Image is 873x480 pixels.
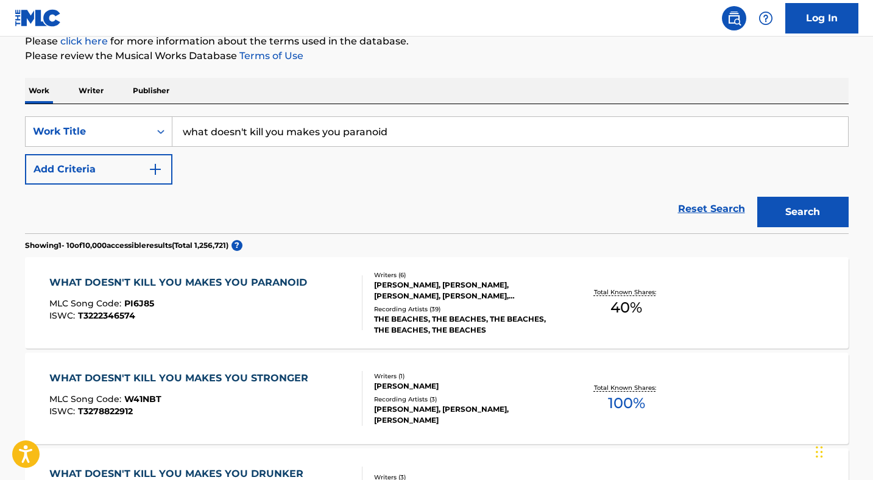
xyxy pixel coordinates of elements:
[374,404,558,426] div: [PERSON_NAME], [PERSON_NAME], [PERSON_NAME]
[374,314,558,336] div: THE BEACHES, THE BEACHES, THE BEACHES, THE BEACHES, THE BEACHES
[374,381,558,392] div: [PERSON_NAME]
[148,162,163,177] img: 9d2ae6d4665cec9f34b9.svg
[594,383,659,392] p: Total Known Shares:
[25,154,172,185] button: Add Criteria
[374,305,558,314] div: Recording Artists ( 39 )
[25,240,228,251] p: Showing 1 - 10 of 10,000 accessible results (Total 1,256,721 )
[33,124,143,139] div: Work Title
[49,371,314,386] div: WHAT DOESN'T KILL YOU MAKES YOU STRONGER
[812,422,873,480] iframe: Chat Widget
[608,392,645,414] span: 100 %
[816,434,823,470] div: Drag
[785,3,858,34] a: Log In
[727,11,741,26] img: search
[124,394,161,404] span: W41NBT
[49,275,313,290] div: WHAT DOESN'T KILL YOU MAKES YOU PARANOID
[49,310,78,321] span: ISWC :
[754,6,778,30] div: Help
[124,298,154,309] span: PI6J85
[25,353,849,444] a: WHAT DOESN'T KILL YOU MAKES YOU STRONGERMLC Song Code:W41NBTISWC:T3278822912Writers (1)[PERSON_NA...
[374,270,558,280] div: Writers ( 6 )
[374,372,558,381] div: Writers ( 1 )
[25,34,849,49] p: Please for more information about the terms used in the database.
[232,240,242,251] span: ?
[129,78,173,104] p: Publisher
[722,6,746,30] a: Public Search
[75,78,107,104] p: Writer
[374,280,558,302] div: [PERSON_NAME], [PERSON_NAME], [PERSON_NAME], [PERSON_NAME], [PERSON_NAME], [PERSON_NAME]
[49,298,124,309] span: MLC Song Code :
[758,11,773,26] img: help
[25,116,849,233] form: Search Form
[25,257,849,348] a: WHAT DOESN'T KILL YOU MAKES YOU PARANOIDMLC Song Code:PI6J85ISWC:T3222346574Writers (6)[PERSON_NA...
[610,297,642,319] span: 40 %
[49,406,78,417] span: ISWC :
[78,310,135,321] span: T3222346574
[374,395,558,404] div: Recording Artists ( 3 )
[25,78,53,104] p: Work
[594,288,659,297] p: Total Known Shares:
[60,35,108,47] a: click here
[237,50,303,62] a: Terms of Use
[78,406,133,417] span: T3278822912
[25,49,849,63] p: Please review the Musical Works Database
[757,197,849,227] button: Search
[49,394,124,404] span: MLC Song Code :
[672,196,751,222] a: Reset Search
[15,9,62,27] img: MLC Logo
